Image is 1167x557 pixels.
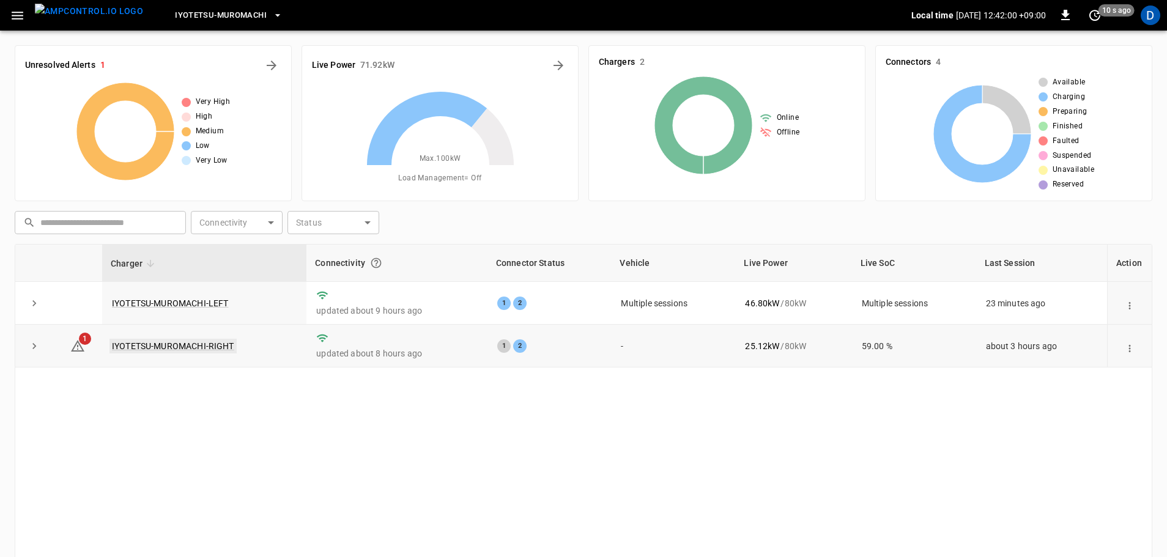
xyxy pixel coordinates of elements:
[487,245,612,282] th: Connector Status
[936,56,941,69] h6: 4
[611,325,735,367] td: -
[312,59,355,72] h6: Live Power
[316,304,478,317] p: updated about 9 hours ago
[25,337,43,355] button: expand row
[112,298,228,308] a: IYOTETSU-MUROMACHI-LEFT
[196,140,210,152] span: Low
[1053,76,1086,89] span: Available
[852,245,976,282] th: Live SoC
[599,56,635,69] h6: Chargers
[79,333,91,345] span: 1
[745,340,842,352] div: / 80 kW
[777,127,800,139] span: Offline
[976,245,1107,282] th: Last Session
[1053,179,1084,191] span: Reserved
[196,155,228,167] span: Very Low
[745,340,779,352] p: 25.12 kW
[1053,91,1085,103] span: Charging
[35,4,143,19] img: ampcontrol.io logo
[360,59,395,72] h6: 71.92 kW
[1098,4,1135,17] span: 10 s ago
[1053,120,1083,133] span: Finished
[1121,297,1138,309] div: action cell options
[513,339,527,353] div: 2
[196,111,213,123] span: High
[316,347,478,360] p: updated about 8 hours ago
[365,252,387,274] button: Connection between the charger and our software.
[976,325,1107,367] td: about 3 hours ago
[777,112,799,124] span: Online
[745,297,842,309] div: / 80 kW
[1121,340,1138,352] div: action cell options
[196,96,231,108] span: Very High
[175,9,267,23] span: Iyotetsu-Muromachi
[497,339,511,353] div: 1
[1053,150,1092,162] span: Suspended
[852,325,976,367] td: 59.00 %
[1053,106,1087,118] span: Preparing
[1053,135,1080,147] span: Faulted
[262,56,281,75] button: All Alerts
[109,339,237,353] a: IYOTETSU-MUROMACHI-RIGHT
[911,9,954,21] p: Local time
[1085,6,1105,25] button: set refresh interval
[640,56,645,69] h6: 2
[956,9,1046,21] p: [DATE] 12:42:00 +09:00
[196,125,224,138] span: Medium
[745,297,779,309] p: 46.80 kW
[420,153,461,165] span: Max. 100 kW
[886,56,931,69] h6: Connectors
[315,252,479,274] div: Connectivity
[100,59,105,72] h6: 1
[497,297,511,310] div: 1
[25,294,43,312] button: expand row
[170,4,287,28] button: Iyotetsu-Muromachi
[1141,6,1160,25] div: profile-icon
[852,282,976,325] td: Multiple sessions
[611,245,735,282] th: Vehicle
[1053,164,1094,176] span: Unavailable
[111,256,158,271] span: Charger
[70,340,85,350] a: 1
[549,56,568,75] button: Energy Overview
[25,59,95,72] h6: Unresolved Alerts
[735,245,851,282] th: Live Power
[398,172,481,185] span: Load Management = Off
[513,297,527,310] div: 2
[1107,245,1152,282] th: Action
[976,282,1107,325] td: 23 minutes ago
[611,282,735,325] td: Multiple sessions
